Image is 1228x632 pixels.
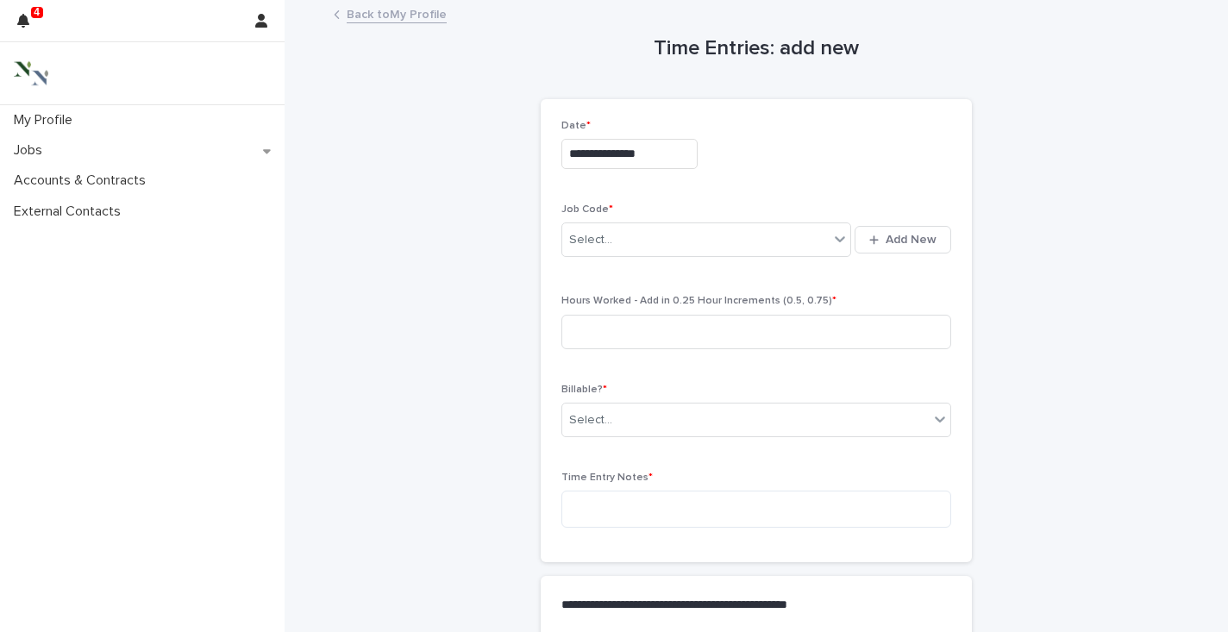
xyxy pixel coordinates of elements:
span: Billable? [561,385,607,395]
span: Time Entry Notes [561,472,653,483]
div: 4 [17,10,40,41]
p: Accounts & Contracts [7,172,160,189]
span: Job Code [561,204,613,215]
div: Select... [569,231,612,249]
p: 4 [34,6,40,18]
span: Add New [886,234,937,246]
p: My Profile [7,112,86,128]
button: Add New [855,226,951,253]
span: Date [561,121,591,131]
div: Select... [569,411,612,429]
a: Back toMy Profile [347,3,447,23]
span: Hours Worked - Add in 0.25 Hour Increments (0.5, 0.75) [561,296,836,306]
h1: Time Entries: add new [541,36,972,61]
p: Jobs [7,142,56,159]
img: 3bAFpBnQQY6ys9Fa9hsD [14,56,48,91]
p: External Contacts [7,203,135,220]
